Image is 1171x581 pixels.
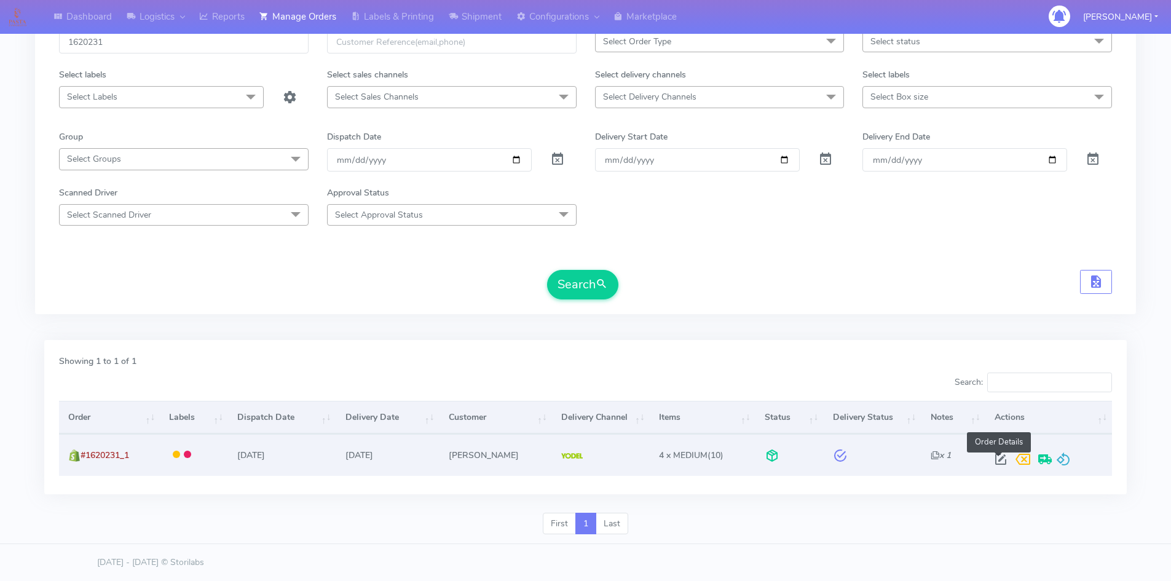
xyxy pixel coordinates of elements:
label: Search: [955,373,1112,392]
label: Select labels [862,68,910,81]
i: x 1 [931,449,951,461]
label: Showing 1 to 1 of 1 [59,355,136,368]
th: Actions: activate to sort column ascending [985,401,1112,434]
label: Delivery End Date [862,130,930,143]
input: Order Id [59,31,309,53]
th: Delivery Date: activate to sort column ascending [336,401,440,434]
label: Group [59,130,83,143]
span: Select Groups [67,153,121,165]
span: 4 x MEDIUM [659,449,708,461]
label: Delivery Start Date [595,130,668,143]
th: Order: activate to sort column ascending [59,401,160,434]
span: Select Scanned Driver [67,209,151,221]
label: Select sales channels [327,68,408,81]
label: Scanned Driver [59,186,117,199]
img: shopify.png [68,449,81,462]
span: Select Delivery Channels [603,91,696,103]
th: Items: activate to sort column ascending [650,401,755,434]
button: [PERSON_NAME] [1074,4,1167,30]
input: Search: [987,373,1112,392]
td: [PERSON_NAME] [439,434,551,475]
span: Select status [870,36,920,47]
th: Status: activate to sort column ascending [755,401,824,434]
th: Notes: activate to sort column ascending [921,401,985,434]
button: Search [547,270,618,299]
th: Labels: activate to sort column ascending [160,401,228,434]
label: Select labels [59,68,106,81]
span: #1620231_1 [81,449,129,461]
td: [DATE] [228,434,336,475]
label: Approval Status [327,186,389,199]
th: Dispatch Date: activate to sort column ascending [228,401,336,434]
span: (10) [659,449,723,461]
label: Select delivery channels [595,68,686,81]
td: [DATE] [336,434,440,475]
span: Select Box size [870,91,928,103]
th: Customer: activate to sort column ascending [439,401,551,434]
span: Select Sales Channels [335,91,419,103]
th: Delivery Channel: activate to sort column ascending [552,401,650,434]
span: Select Order Type [603,36,671,47]
span: Select Approval Status [335,209,423,221]
th: Delivery Status: activate to sort column ascending [823,401,921,434]
span: Select Labels [67,91,117,103]
label: Dispatch Date [327,130,381,143]
a: 1 [575,513,596,535]
input: Customer Reference(email,phone) [327,31,577,53]
img: Yodel [561,453,583,459]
